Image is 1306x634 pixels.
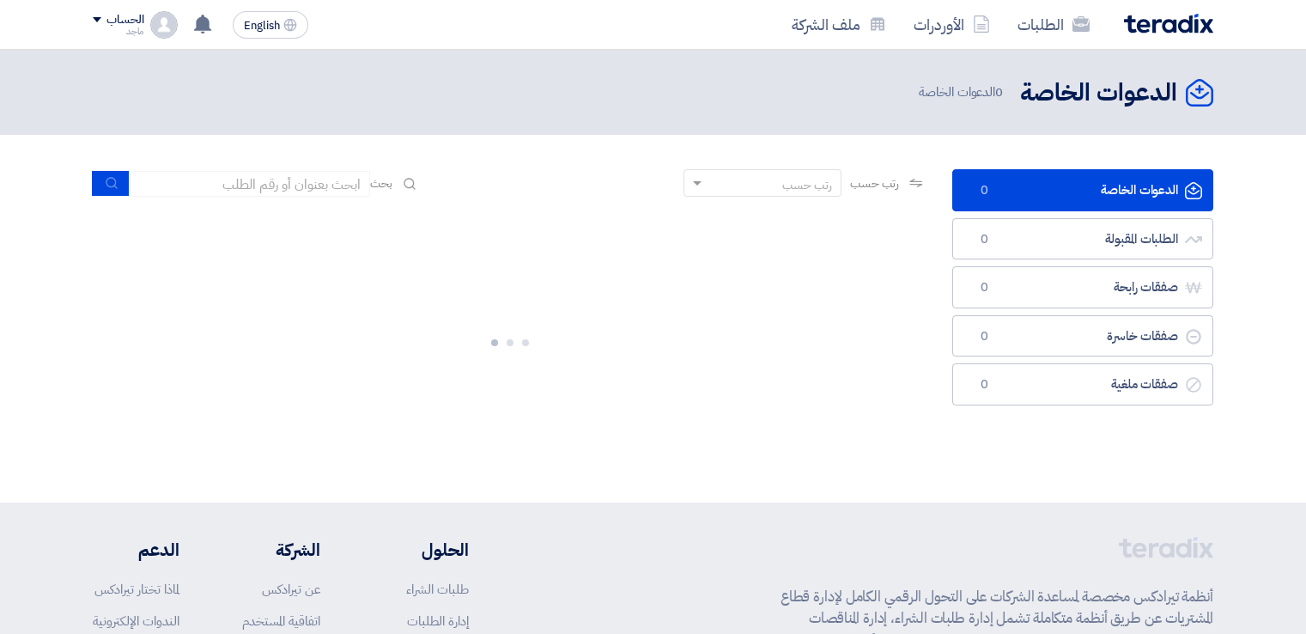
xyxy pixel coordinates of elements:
[900,4,1004,45] a: الأوردرات
[106,13,143,27] div: الحساب
[231,537,320,563] li: الشركة
[407,612,469,631] a: إدارة الطلبات
[93,612,179,631] a: الندوات الإلكترونية
[778,4,900,45] a: ملف الشركة
[372,537,469,563] li: الحلول
[1020,76,1177,110] h2: الدعوات الخاصة
[406,580,469,599] a: طلبات الشراء
[974,182,994,199] span: 0
[94,580,179,599] a: لماذا تختار تيرادكس
[244,20,280,32] span: English
[242,612,320,631] a: اتفاقية المستخدم
[130,171,370,197] input: ابحث بعنوان أو رقم الطلب
[370,174,392,192] span: بحث
[974,328,994,345] span: 0
[93,27,143,36] div: ماجد
[974,279,994,296] span: 0
[782,176,832,194] div: رتب حسب
[1004,4,1103,45] a: الطلبات
[952,266,1213,308] a: صفقات رابحة0
[262,580,320,599] a: عن تيرادكس
[995,82,1003,101] span: 0
[952,169,1213,211] a: الدعوات الخاصة0
[952,218,1213,260] a: الطلبات المقبولة0
[974,376,994,393] span: 0
[952,363,1213,405] a: صفقات ملغية0
[974,231,994,248] span: 0
[93,537,179,563] li: الدعم
[850,174,899,192] span: رتب حسب
[952,315,1213,357] a: صفقات خاسرة0
[919,82,1006,102] span: الدعوات الخاصة
[233,11,308,39] button: English
[150,11,178,39] img: profile_test.png
[1124,14,1213,34] img: Teradix logo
